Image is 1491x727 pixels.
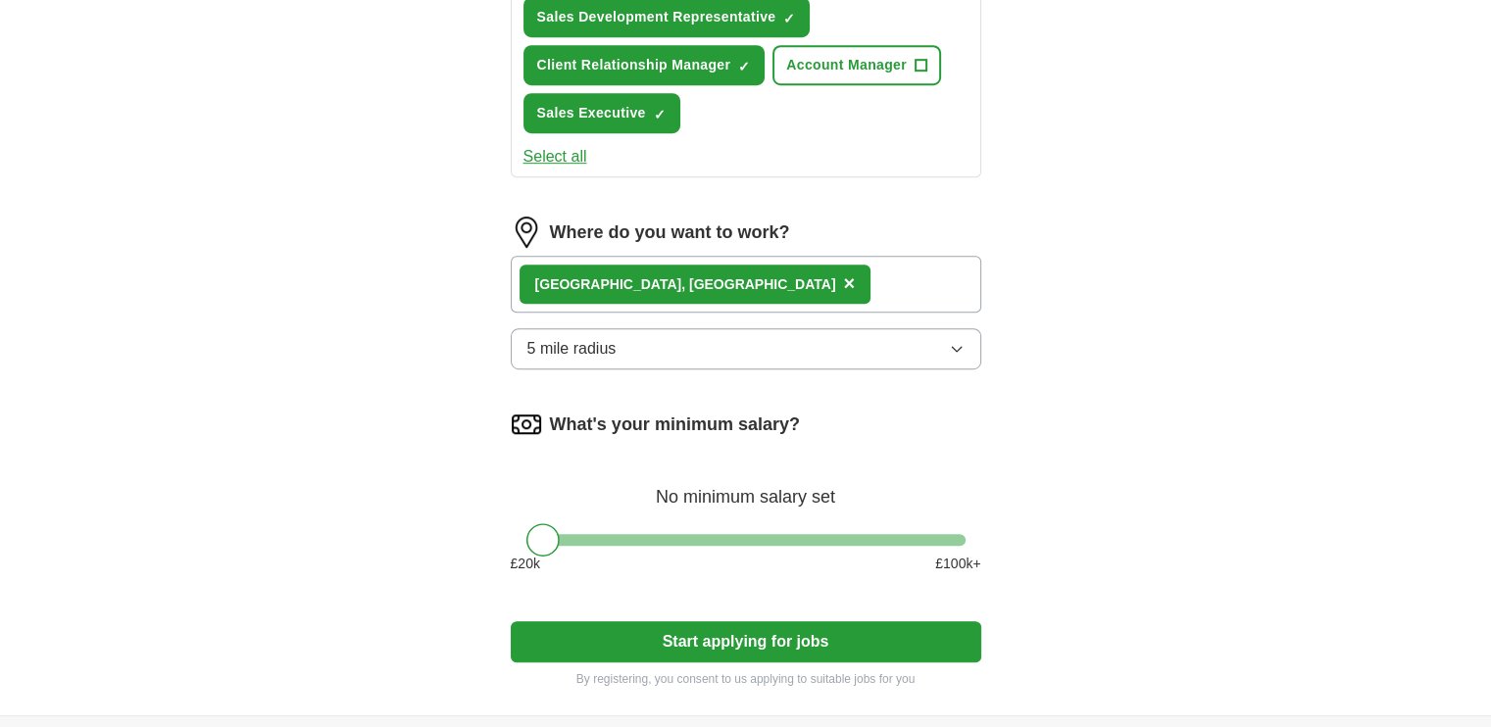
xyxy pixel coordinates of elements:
[535,274,836,295] div: [GEOGRAPHIC_DATA], [GEOGRAPHIC_DATA]
[786,55,907,75] span: Account Manager
[511,621,981,662] button: Start applying for jobs
[772,45,941,85] button: Account Manager
[511,409,542,440] img: salary.png
[935,554,980,574] span: £ 100 k+
[523,145,587,169] button: Select all
[738,59,750,74] span: ✓
[511,463,981,510] div: No minimum salary set
[843,272,855,294] span: ×
[527,337,617,361] span: 5 mile radius
[537,7,776,27] span: Sales Development Representative
[511,328,981,369] button: 5 mile radius
[523,93,680,133] button: Sales Executive✓
[843,269,855,299] button: ×
[511,554,540,574] span: £ 20 k
[523,45,766,85] button: Client Relationship Manager✓
[550,412,800,438] label: What's your minimum salary?
[537,103,646,123] span: Sales Executive
[550,219,790,246] label: Where do you want to work?
[511,670,981,688] p: By registering, you consent to us applying to suitable jobs for you
[654,107,666,122] span: ✓
[511,217,542,248] img: location.png
[537,55,731,75] span: Client Relationship Manager
[783,11,795,26] span: ✓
